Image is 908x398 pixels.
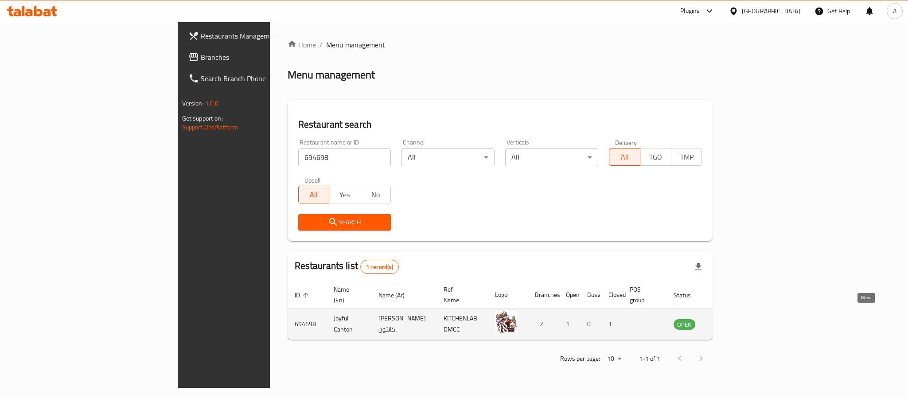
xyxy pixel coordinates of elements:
[334,284,361,305] span: Name (En)
[361,263,398,271] span: 1 record(s)
[327,308,371,340] td: Joyful Canton
[182,121,238,133] a: Support.OpsPlatform
[201,31,322,41] span: Restaurants Management
[201,52,322,62] span: Branches
[560,353,600,364] p: Rows per page:
[893,6,896,16] span: A
[601,308,623,340] td: 1
[288,281,744,340] table: enhanced table
[298,118,702,131] h2: Restaurant search
[181,47,329,68] a: Branches
[298,214,391,230] button: Search
[675,151,699,164] span: TMP
[181,68,329,89] a: Search Branch Phone
[615,139,637,145] label: Delivery
[640,148,671,166] button: TGO
[371,308,436,340] td: [PERSON_NAME] كانتون،
[360,186,391,203] button: No
[674,320,695,330] span: OPEN
[201,73,322,84] span: Search Branch Phone
[580,308,601,340] td: 0
[205,98,219,109] span: 1.0.0
[674,319,695,330] div: OPEN
[505,148,598,166] div: All
[364,188,388,201] span: No
[609,148,640,166] button: All
[559,308,580,340] td: 1
[295,259,399,274] h2: Restaurants list
[688,256,709,277] div: Export file
[630,284,656,305] span: POS group
[644,151,668,164] span: TGO
[182,98,204,109] span: Version:
[559,281,580,308] th: Open
[304,177,321,183] label: Upsell
[333,188,357,201] span: Yes
[671,148,702,166] button: TMP
[305,217,384,228] span: Search
[580,281,601,308] th: Busy
[401,148,495,166] div: All
[288,39,713,50] nav: breadcrumb
[360,260,399,274] div: Total records count
[604,352,625,366] div: Rows per page:
[674,290,702,300] span: Status
[298,148,391,166] input: Search for restaurant name or ID..
[742,6,800,16] div: [GEOGRAPHIC_DATA]
[639,353,660,364] p: 1-1 of 1
[298,186,330,203] button: All
[601,281,623,308] th: Closed
[326,39,385,50] span: Menu management
[302,188,326,201] span: All
[680,6,700,16] div: Plugins
[613,151,637,164] span: All
[295,290,312,300] span: ID
[528,281,559,308] th: Branches
[488,281,528,308] th: Logo
[288,68,375,82] h2: Menu management
[436,308,488,340] td: KITCHENLAB DMCC
[495,311,517,333] img: Joyful Canton
[329,186,360,203] button: Yes
[528,308,559,340] td: 2
[182,113,223,124] span: Get support on:
[378,290,416,300] span: Name (Ar)
[181,25,329,47] a: Restaurants Management
[444,284,477,305] span: Ref. Name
